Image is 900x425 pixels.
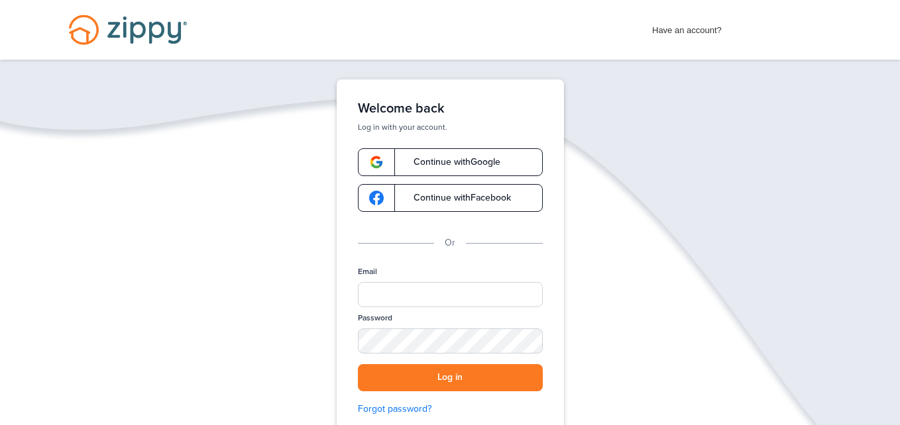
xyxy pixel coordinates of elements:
[358,364,543,391] button: Log in
[400,158,500,167] span: Continue with Google
[369,191,384,205] img: google-logo
[445,236,455,250] p: Or
[369,155,384,169] img: google-logo
[358,282,543,307] input: Email
[358,328,543,354] input: Password
[358,312,392,324] label: Password
[652,17,722,38] span: Have an account?
[358,402,543,416] a: Forgot password?
[358,148,543,176] a: google-logoContinue withGoogle
[358,101,543,117] h1: Welcome back
[358,184,543,212] a: google-logoContinue withFacebook
[358,266,377,277] label: Email
[358,122,543,132] p: Log in with your account.
[400,193,511,203] span: Continue with Facebook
